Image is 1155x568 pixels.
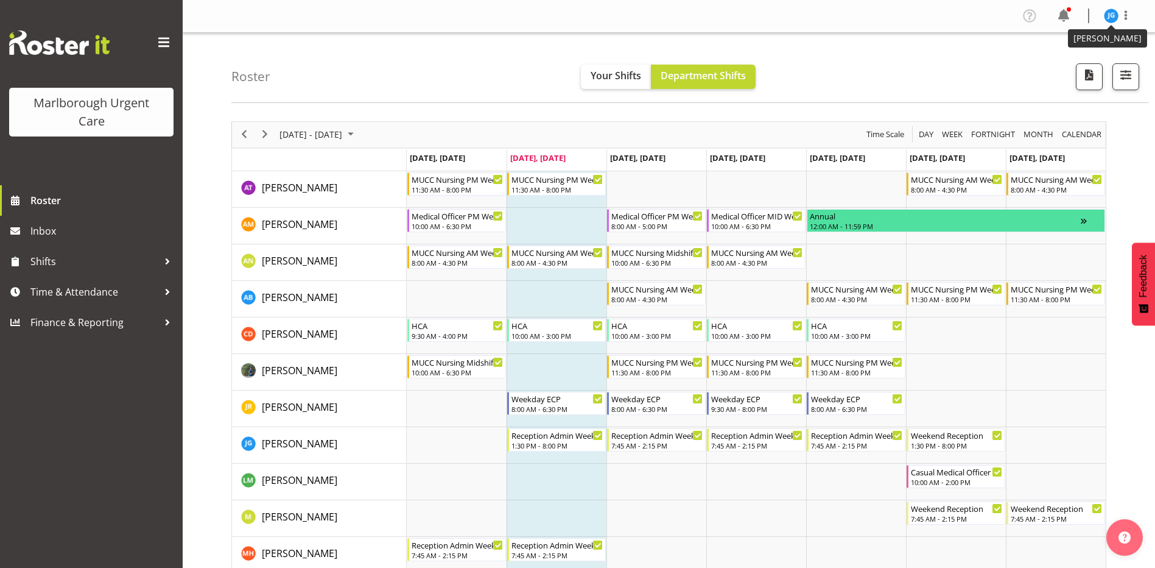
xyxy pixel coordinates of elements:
div: 8:00 AM - 4:30 PM [511,258,603,268]
div: Josephine Godinez"s event - Weekend Reception Begin From Saturday, October 11, 2025 at 1:30:00 PM... [907,428,1005,452]
div: 7:45 AM - 2:15 PM [711,441,802,450]
div: 10:00 AM - 3:00 PM [811,331,902,341]
button: Fortnight [969,127,1017,142]
td: Jacinta Rangi resource [232,391,407,427]
div: Margret Hall"s event - Reception Admin Weekday AM Begin From Monday, October 6, 2025 at 7:45:00 A... [407,538,506,561]
button: Next [257,127,273,142]
button: Time Scale [865,127,907,142]
div: Alexandra Madigan"s event - Medical Officer PM Weekday Begin From Monday, October 6, 2025 at 10:0... [407,209,506,232]
div: 8:00 AM - 4:30 PM [412,258,503,268]
div: 8:00 AM - 6:30 PM [811,404,902,414]
div: 7:45 AM - 2:15 PM [811,441,902,450]
span: Time Scale [865,127,905,142]
div: Cordelia Davies"s event - HCA Begin From Thursday, October 9, 2025 at 10:00:00 AM GMT+13:00 Ends ... [707,319,806,342]
div: Gloria Varghese"s event - MUCC Nursing PM Weekday Begin From Thursday, October 9, 2025 at 11:30:0... [707,355,806,378]
div: Luqman Mohd Jani"s event - Casual Medical Officer Weekend Begin From Saturday, October 11, 2025 a... [907,465,1005,488]
div: Medical Officer MID Weekday [711,210,802,222]
div: Jacinta Rangi"s event - Weekday ECP Begin From Wednesday, October 8, 2025 at 8:00:00 AM GMT+13:00... [607,392,706,415]
div: 8:00 AM - 5:00 PM [611,221,703,231]
div: 11:30 AM - 8:00 PM [711,367,802,377]
div: Margie Vuto"s event - Weekend Reception Begin From Sunday, October 12, 2025 at 7:45:00 AM GMT+13:... [1006,502,1105,525]
div: MUCC Nursing AM Weekends [1011,173,1102,185]
div: 12:00 AM - 11:59 PM [810,221,1081,231]
div: Josephine Godinez"s event - Reception Admin Weekday AM Begin From Thursday, October 9, 2025 at 7:... [707,428,806,452]
span: [DATE], [DATE] [710,152,765,163]
button: Download a PDF of the roster according to the set date range. [1076,63,1103,90]
td: Alexandra Madigan resource [232,208,407,244]
span: [PERSON_NAME] [262,181,337,194]
button: Previous [236,127,253,142]
img: Rosterit website logo [9,30,110,55]
span: [PERSON_NAME] [262,364,337,377]
div: Josephine Godinez"s event - Reception Admin Weekday AM Begin From Wednesday, October 8, 2025 at 7... [607,428,706,452]
div: Alysia Newman-Woods"s event - MUCC Nursing Midshift Begin From Wednesday, October 8, 2025 at 10:0... [607,246,706,269]
span: [PERSON_NAME] [262,254,337,268]
div: 8:00 AM - 4:30 PM [1011,185,1102,194]
span: Inbox [30,222,177,240]
div: HCA [611,319,703,332]
a: [PERSON_NAME] [262,254,337,268]
div: MUCC Nursing AM Weekends [911,173,1002,185]
div: 7:45 AM - 2:15 PM [412,550,503,560]
div: Alexandra Madigan"s event - Medical Officer MID Weekday Begin From Thursday, October 9, 2025 at 1... [707,209,806,232]
button: Month [1060,127,1104,142]
div: Andrew Brooks"s event - MUCC Nursing AM Weekday Begin From Friday, October 10, 2025 at 8:00:00 AM... [807,282,905,305]
div: 8:00 AM - 6:30 PM [511,404,603,414]
div: Alysia Newman-Woods"s event - MUCC Nursing AM Weekday Begin From Tuesday, October 7, 2025 at 8:00... [507,246,606,269]
div: Agnes Tyson"s event - MUCC Nursing PM Weekday Begin From Tuesday, October 7, 2025 at 11:30:00 AM ... [507,172,606,196]
div: Marlborough Urgent Care [21,94,161,130]
span: [PERSON_NAME] [262,510,337,524]
div: Reception Admin Weekday AM [412,539,503,551]
div: Jacinta Rangi"s event - Weekday ECP Begin From Tuesday, October 7, 2025 at 8:00:00 AM GMT+13:00 E... [507,392,606,415]
span: Department Shifts [661,69,746,82]
h4: Roster [231,69,270,83]
span: Time & Attendance [30,283,158,301]
td: Gloria Varghese resource [232,354,407,391]
button: Timeline Week [940,127,965,142]
div: 8:00 AM - 4:30 PM [811,294,902,304]
a: [PERSON_NAME] [262,290,337,305]
div: Andrew Brooks"s event - MUCC Nursing PM Weekends Begin From Sunday, October 12, 2025 at 11:30:00 ... [1006,282,1105,305]
div: previous period [234,122,255,147]
div: MUCC Nursing AM Weekday [811,283,902,295]
div: MUCC Nursing Midshift [611,246,703,258]
div: MUCC Nursing PM Weekends [1011,283,1102,295]
div: MUCC Nursing AM Weekday [511,246,603,258]
div: HCA [711,319,802,332]
span: Your Shifts [591,69,641,82]
div: Reception Admin Weekday PM [511,429,603,441]
div: Cordelia Davies"s event - HCA Begin From Friday, October 10, 2025 at 10:00:00 AM GMT+13:00 Ends A... [807,319,905,342]
a: [PERSON_NAME] [262,217,337,232]
div: Weekday ECP [711,392,802,405]
div: MUCC Nursing PM Weekday [611,356,703,368]
span: [DATE], [DATE] [610,152,665,163]
td: Margie Vuto resource [232,500,407,537]
td: Luqman Mohd Jani resource [232,464,407,500]
div: 9:30 AM - 8:00 PM [711,404,802,414]
div: Weekend Reception [911,502,1002,514]
div: 8:00 AM - 4:30 PM [711,258,802,268]
div: Weekday ECP [511,392,603,405]
div: 11:30 AM - 8:00 PM [911,294,1002,304]
span: [DATE], [DATE] [510,152,566,163]
div: Jacinta Rangi"s event - Weekday ECP Begin From Friday, October 10, 2025 at 8:00:00 AM GMT+13:00 E... [807,392,905,415]
div: Andrew Brooks"s event - MUCC Nursing AM Weekday Begin From Wednesday, October 8, 2025 at 8:00:00 ... [607,282,706,305]
span: [PERSON_NAME] [262,547,337,560]
span: [DATE], [DATE] [810,152,865,163]
div: Jacinta Rangi"s event - Weekday ECP Begin From Thursday, October 9, 2025 at 9:30:00 AM GMT+13:00 ... [707,392,806,415]
div: Alexandra Madigan"s event - Medical Officer PM Weekday Begin From Wednesday, October 8, 2025 at 8... [607,209,706,232]
div: 11:30 AM - 8:00 PM [1011,294,1102,304]
span: Day [918,127,935,142]
a: [PERSON_NAME] [262,473,337,488]
div: Weekday ECP [611,392,703,405]
div: 10:00 AM - 6:30 PM [611,258,703,268]
div: 8:00 AM - 4:30 PM [611,294,703,304]
div: 11:30 AM - 8:00 PM [511,185,603,194]
span: [PERSON_NAME] [262,400,337,414]
button: Filter Shifts [1112,63,1139,90]
a: [PERSON_NAME] [262,509,337,524]
div: MUCC Nursing PM Weekday [412,173,503,185]
span: Finance & Reporting [30,313,158,332]
td: Andrew Brooks resource [232,281,407,318]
